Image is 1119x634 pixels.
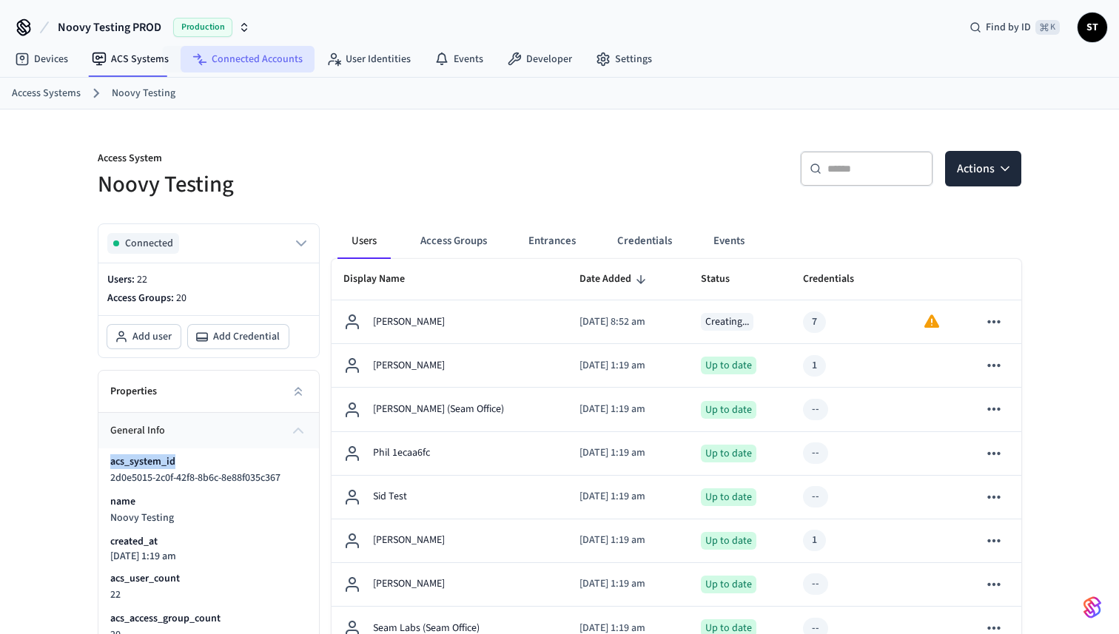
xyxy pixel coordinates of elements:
[373,445,430,461] p: Phil 1ecaa6fc
[176,291,186,306] span: 20
[584,46,664,72] a: Settings
[812,533,817,548] div: 1
[373,489,407,505] p: Sid Test
[579,268,651,291] span: Date Added
[110,471,280,485] span: 2d0e5015-2c0f-42f8-8b6c-8e88f035c367
[107,272,310,288] p: Users:
[110,550,176,562] p: [DATE] 1:19 am
[107,233,310,254] button: Connected
[80,46,181,72] a: ACS Systems
[579,402,677,417] p: [DATE] 1:19 am
[110,534,158,549] p: created_at
[701,488,756,506] div: Up to date
[343,268,424,291] span: Display Name
[110,494,135,509] p: name
[12,86,81,101] a: Access Systems
[579,576,677,592] p: [DATE] 1:19 am
[1035,20,1060,35] span: ⌘ K
[315,46,423,72] a: User Identities
[579,445,677,461] p: [DATE] 1:19 am
[812,445,819,461] div: --
[495,46,584,72] a: Developer
[112,86,175,101] a: Noovy Testing
[1079,14,1106,41] span: ST
[137,272,147,287] span: 22
[110,571,180,586] p: acs_user_count
[98,413,319,448] button: general info
[812,314,817,330] div: 7
[107,291,310,306] p: Access Groups:
[110,587,121,602] span: 22
[173,18,232,37] span: Production
[3,46,80,72] a: Devices
[701,401,756,419] div: Up to date
[107,325,181,348] button: Add user
[58,18,161,36] span: Noovy Testing PROD
[110,423,165,439] span: general info
[1083,596,1101,619] img: SeamLogoGradient.69752ec5.svg
[701,357,756,374] div: Up to date
[373,314,445,330] p: [PERSON_NAME]
[98,151,551,169] p: Access System
[98,169,551,200] h5: Noovy Testing
[702,223,756,259] button: Events
[373,402,504,417] p: [PERSON_NAME] (Seam Office)
[579,314,677,330] p: [DATE] 8:52 am
[517,223,588,259] button: Entrances
[701,532,756,550] div: Up to date
[125,236,173,251] span: Connected
[373,576,445,592] p: [PERSON_NAME]
[812,402,819,417] div: --
[1078,13,1107,42] button: ST
[132,329,172,344] span: Add user
[213,329,280,344] span: Add Credential
[812,576,819,592] div: --
[110,510,174,525] span: Noovy Testing
[701,576,756,593] div: Up to date
[337,223,391,259] button: Users
[701,445,756,462] div: Up to date
[110,454,175,469] p: acs_system_id
[958,14,1072,41] div: Find by ID⌘ K
[409,223,499,259] button: Access Groups
[812,358,817,374] div: 1
[373,533,445,548] p: [PERSON_NAME]
[812,489,819,505] div: --
[579,489,677,505] p: [DATE] 1:19 am
[181,46,315,72] a: Connected Accounts
[701,313,753,331] div: Creating...
[945,151,1021,186] button: Actions
[110,611,221,626] p: acs_access_group_count
[423,46,495,72] a: Events
[110,384,157,399] h2: Properties
[579,358,677,374] p: [DATE] 1:19 am
[605,223,684,259] button: Credentials
[188,325,289,348] button: Add Credential
[803,268,873,291] span: Credentials
[701,268,749,291] span: Status
[373,358,445,374] p: [PERSON_NAME]
[986,20,1031,35] span: Find by ID
[579,533,677,548] p: [DATE] 1:19 am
